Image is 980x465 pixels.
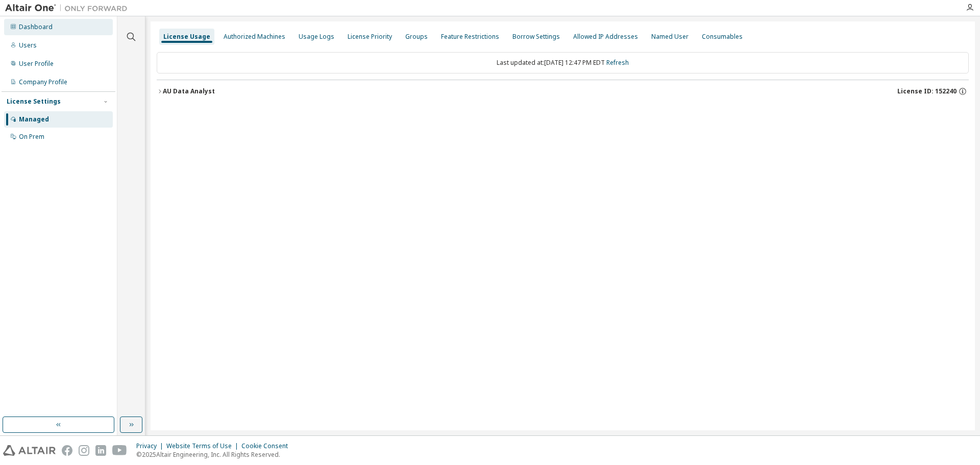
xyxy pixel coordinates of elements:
div: Users [19,41,37,50]
span: License ID: 152240 [897,87,957,95]
div: Named User [651,33,689,41]
img: facebook.svg [62,445,72,456]
img: youtube.svg [112,445,127,456]
div: Consumables [702,33,743,41]
div: License Settings [7,97,61,106]
img: linkedin.svg [95,445,106,456]
img: altair_logo.svg [3,445,56,456]
p: © 2025 Altair Engineering, Inc. All Rights Reserved. [136,450,294,459]
div: Allowed IP Addresses [573,33,638,41]
div: Company Profile [19,78,67,86]
div: AU Data Analyst [163,87,215,95]
div: Borrow Settings [512,33,560,41]
div: User Profile [19,60,54,68]
button: AU Data AnalystLicense ID: 152240 [157,80,969,103]
a: Refresh [606,58,629,67]
div: On Prem [19,133,44,141]
div: Feature Restrictions [441,33,499,41]
div: Website Terms of Use [166,442,241,450]
img: instagram.svg [79,445,89,456]
div: Authorized Machines [224,33,285,41]
div: License Priority [348,33,392,41]
div: License Usage [163,33,210,41]
div: Groups [405,33,428,41]
div: Privacy [136,442,166,450]
div: Last updated at: [DATE] 12:47 PM EDT [157,52,969,74]
div: Managed [19,115,49,124]
img: Altair One [5,3,133,13]
div: Cookie Consent [241,442,294,450]
div: Dashboard [19,23,53,31]
div: Usage Logs [299,33,334,41]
